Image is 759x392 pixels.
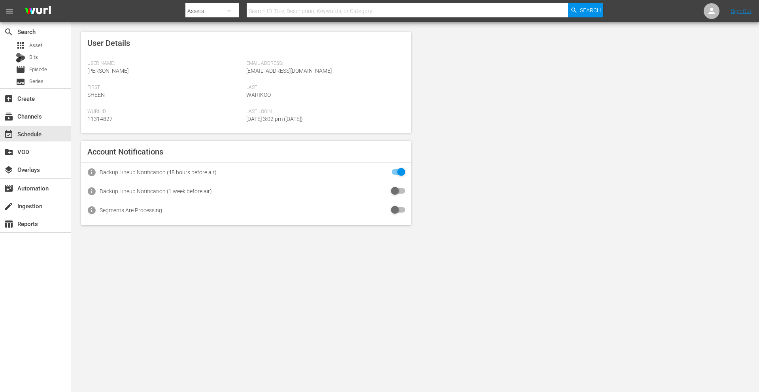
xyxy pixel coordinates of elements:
div: Segments Are Processing [100,207,162,213]
span: Series [29,77,43,85]
span: Channels [4,112,13,121]
span: Asset [29,41,42,49]
span: Reports [4,219,13,229]
span: Series [16,77,25,87]
span: Email Address: [246,60,401,67]
span: Episode [16,65,25,74]
span: menu [5,6,14,16]
button: Search [568,3,603,17]
span: info [87,205,96,215]
span: Overlays [4,165,13,175]
span: Schedule [4,130,13,139]
span: Asset [16,41,25,50]
a: Sign Out [731,8,751,14]
span: [DATE] 3:02 pm ([DATE]) [246,116,303,122]
span: User Name: [87,60,242,67]
span: User Details [87,38,130,48]
div: Bits [16,53,25,62]
img: ans4CAIJ8jUAAAAAAAAAAAAAAAAAAAAAAAAgQb4GAAAAAAAAAAAAAAAAAAAAAAAAJMjXAAAAAAAAAAAAAAAAAAAAAAAAgAT5G... [19,2,57,21]
span: Episode [29,66,47,73]
span: Account Notifications [87,147,163,156]
div: Backup Lineup Notification (1 week before air) [100,188,212,194]
span: First [87,85,242,91]
span: [EMAIL_ADDRESS][DOMAIN_NAME] [246,68,332,74]
span: Warikoo [246,92,271,98]
span: Search [580,3,601,17]
span: Create [4,94,13,104]
span: VOD [4,147,13,157]
span: Sheen [87,92,105,98]
span: 11314827 [87,116,113,122]
span: Last Login [246,109,401,115]
span: info [87,168,96,177]
span: Search [4,27,13,37]
span: Last [246,85,401,91]
span: Wurl Id [87,109,242,115]
span: info [87,187,96,196]
span: Bits [29,53,38,61]
div: Backup Lineup Notification (48 hours before air) [100,169,217,175]
span: [PERSON_NAME] [87,68,128,74]
span: Automation [4,184,13,193]
span: Ingestion [4,202,13,211]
